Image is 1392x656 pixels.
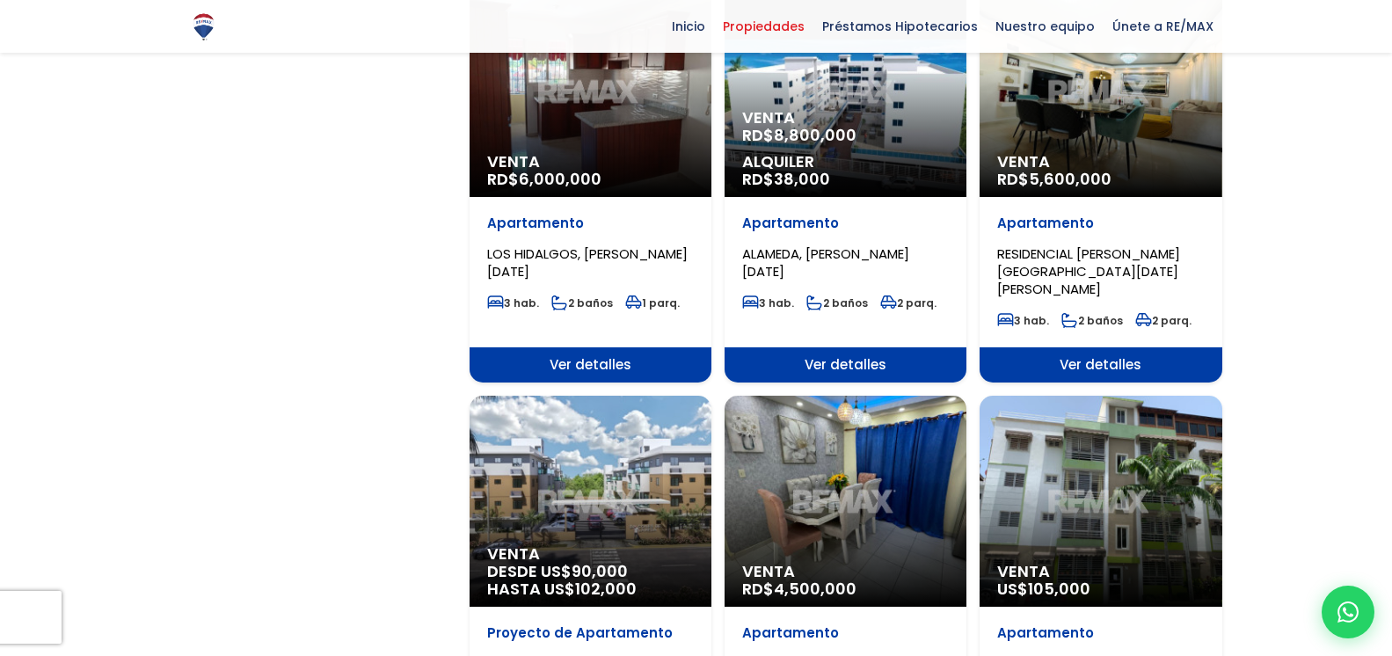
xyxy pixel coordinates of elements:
span: 2 baños [806,295,868,310]
span: Venta [742,563,949,580]
span: RD$ [742,168,830,190]
span: 3 hab. [997,313,1049,328]
span: 2 parq. [880,295,937,310]
span: 3 hab. [487,295,539,310]
span: 8,800,000 [774,124,856,146]
span: 5,600,000 [1029,168,1111,190]
span: Venta [742,109,949,127]
span: RD$ [487,168,601,190]
span: 38,000 [774,168,830,190]
span: 105,000 [1028,578,1090,600]
span: 102,000 [575,578,637,600]
span: Propiedades [714,13,813,40]
span: 90,000 [572,560,628,582]
span: DESDE US$ [487,563,694,598]
span: Venta [997,153,1204,171]
span: ALAMEDA, [PERSON_NAME][DATE] [742,244,909,281]
span: Venta [997,563,1204,580]
span: Ver detalles [470,347,711,383]
span: 2 parq. [1135,313,1192,328]
span: 4,500,000 [774,578,856,600]
span: US$ [997,578,1090,600]
span: RD$ [997,168,1111,190]
span: LOS HIDALGOS, [PERSON_NAME][DATE] [487,244,688,281]
span: Venta [487,153,694,171]
p: Apartamento [742,624,949,642]
span: Ver detalles [725,347,966,383]
p: Apartamento [997,624,1204,642]
span: Alquiler [742,153,949,171]
p: Apartamento [742,215,949,232]
p: Apartamento [487,215,694,232]
span: Ver detalles [980,347,1221,383]
span: 1 parq. [625,295,680,310]
span: 2 baños [551,295,613,310]
span: Nuestro equipo [987,13,1104,40]
span: RD$ [742,124,856,146]
span: Únete a RE/MAX [1104,13,1222,40]
span: 6,000,000 [519,168,601,190]
span: RD$ [742,578,856,600]
span: Venta [487,545,694,563]
span: Préstamos Hipotecarios [813,13,987,40]
span: Inicio [663,13,714,40]
p: Proyecto de Apartamento [487,624,694,642]
span: 3 hab. [742,295,794,310]
span: RESIDENCIAL [PERSON_NAME][GEOGRAPHIC_DATA][DATE][PERSON_NAME] [997,244,1180,298]
span: HASTA US$ [487,580,694,598]
p: Apartamento [997,215,1204,232]
span: 2 baños [1061,313,1123,328]
img: Logo de REMAX [188,11,219,42]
